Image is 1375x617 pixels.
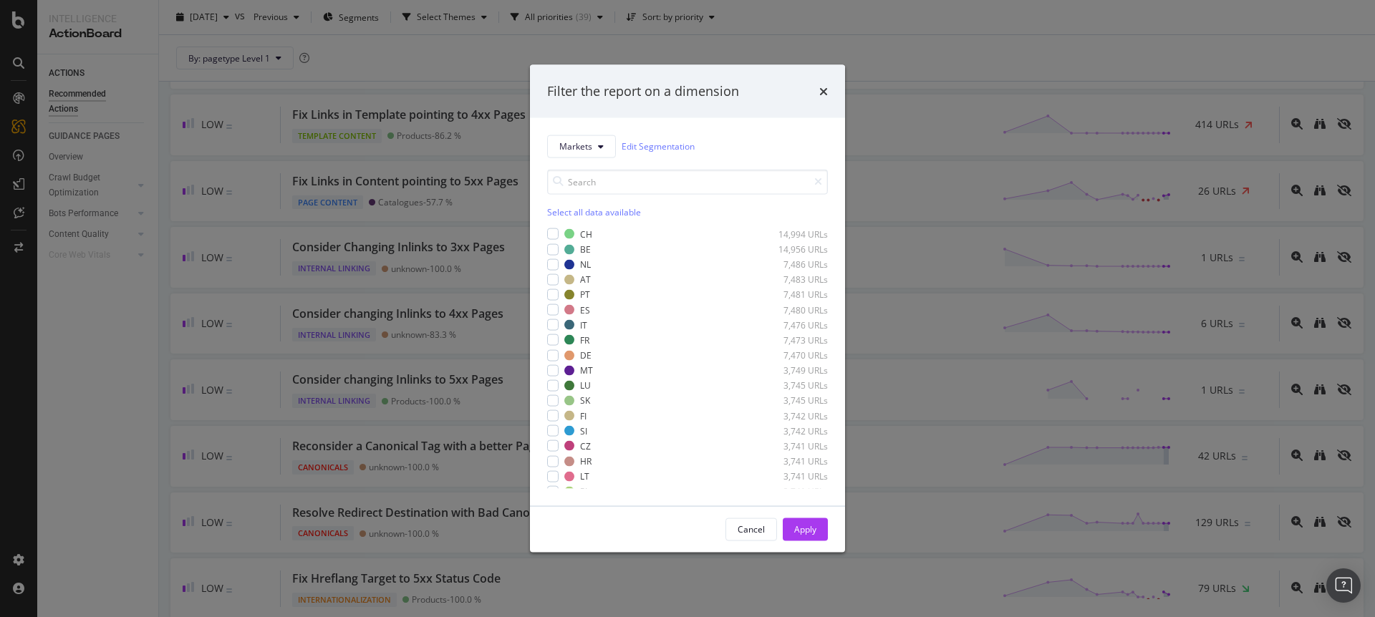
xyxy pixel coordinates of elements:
[819,82,828,101] div: times
[758,439,828,452] div: 3,741 URLs
[580,485,589,497] div: PL
[547,169,828,194] input: Search
[580,439,591,452] div: CZ
[758,470,828,482] div: 3,741 URLs
[580,243,591,256] div: BE
[758,455,828,467] div: 3,741 URLs
[547,135,616,157] button: Markets
[758,334,828,346] div: 7,473 URLs
[559,140,592,152] span: Markets
[758,243,828,256] div: 14,956 URLs
[783,518,828,540] button: Apply
[758,364,828,376] div: 3,749 URLs
[758,409,828,422] div: 3,742 URLs
[580,273,591,286] div: AT
[758,258,828,271] div: 7,486 URLs
[580,394,590,407] div: SK
[580,349,592,361] div: DE
[1326,568,1361,603] div: Open Intercom Messenger
[725,518,777,540] button: Cancel
[794,523,816,535] div: Apply
[738,523,765,535] div: Cancel
[758,349,828,361] div: 7,470 URLs
[580,288,590,301] div: PT
[547,205,828,218] div: Select all data available
[580,364,593,376] div: MT
[530,65,845,553] div: modal
[580,424,587,437] div: SI
[580,258,591,271] div: NL
[758,485,828,497] div: 3,741 URLs
[622,139,695,154] a: Edit Segmentation
[758,394,828,407] div: 3,745 URLs
[758,228,828,240] div: 14,994 URLs
[758,424,828,437] div: 3,742 URLs
[580,379,591,392] div: LU
[580,334,589,346] div: FR
[758,288,828,301] div: 7,481 URLs
[758,303,828,316] div: 7,480 URLs
[580,409,587,422] div: FI
[547,82,739,101] div: Filter the report on a dimension
[758,319,828,331] div: 7,476 URLs
[758,273,828,286] div: 7,483 URLs
[580,470,589,482] div: LT
[580,303,590,316] div: ES
[580,319,587,331] div: IT
[580,228,592,240] div: CH
[758,379,828,392] div: 3,745 URLs
[580,455,592,467] div: HR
